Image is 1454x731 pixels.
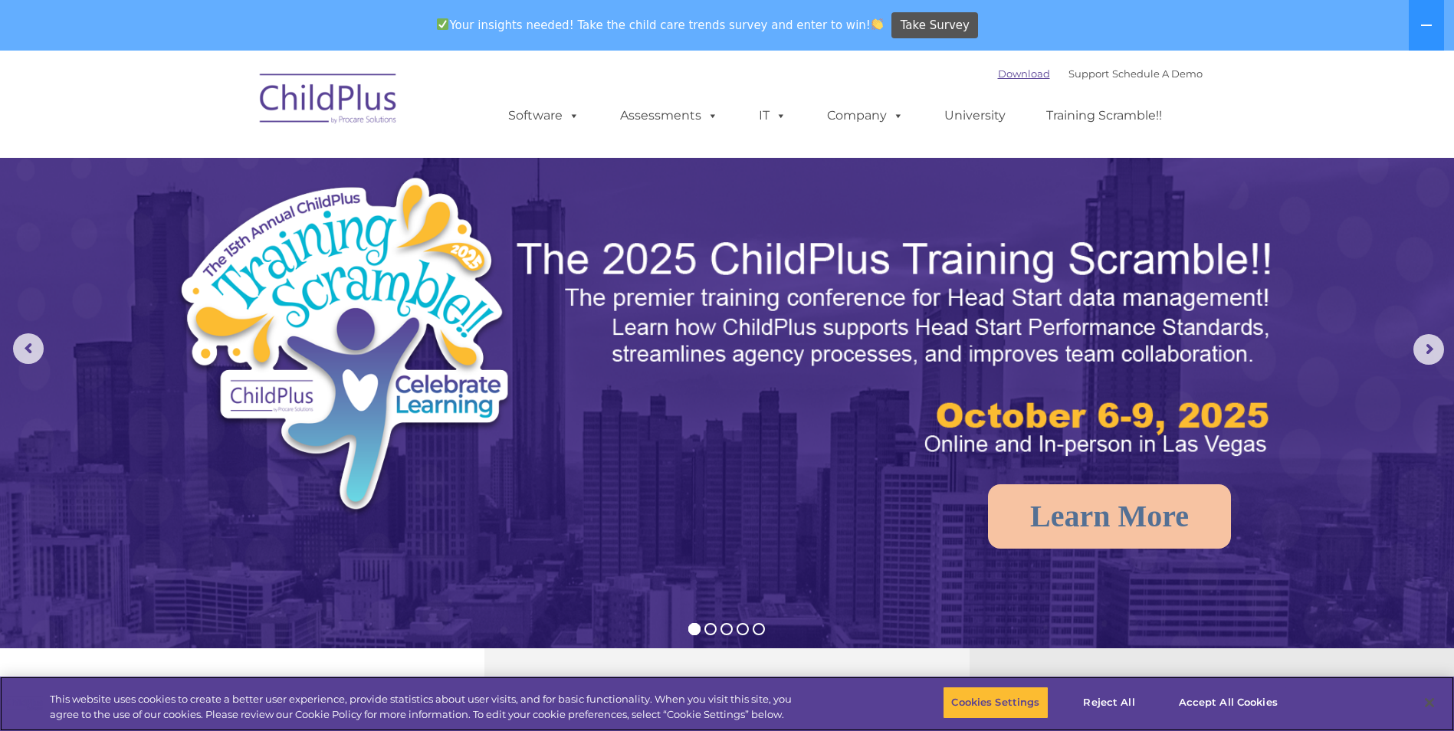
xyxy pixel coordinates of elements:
a: University [929,100,1021,131]
span: Last name [213,101,260,113]
a: Software [493,100,595,131]
span: Take Survey [901,12,970,39]
a: Company [812,100,919,131]
button: Reject All [1062,687,1157,719]
span: Your insights needed! Take the child care trends survey and enter to win! [431,10,890,40]
img: 👏 [871,18,883,30]
a: IT [743,100,802,131]
a: Assessments [605,100,734,131]
a: Take Survey [891,12,978,39]
img: ✅ [437,18,448,30]
img: ChildPlus by Procare Solutions [252,63,405,139]
div: This website uses cookies to create a better user experience, provide statistics about user visit... [50,692,799,722]
button: Accept All Cookies [1170,687,1286,719]
a: Schedule A Demo [1112,67,1203,80]
button: Close [1413,686,1446,720]
span: Phone number [213,164,278,175]
a: Training Scramble!! [1031,100,1177,131]
button: Cookies Settings [943,687,1048,719]
a: Support [1068,67,1109,80]
a: Learn More [988,484,1231,549]
a: Download [998,67,1050,80]
font: | [998,67,1203,80]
